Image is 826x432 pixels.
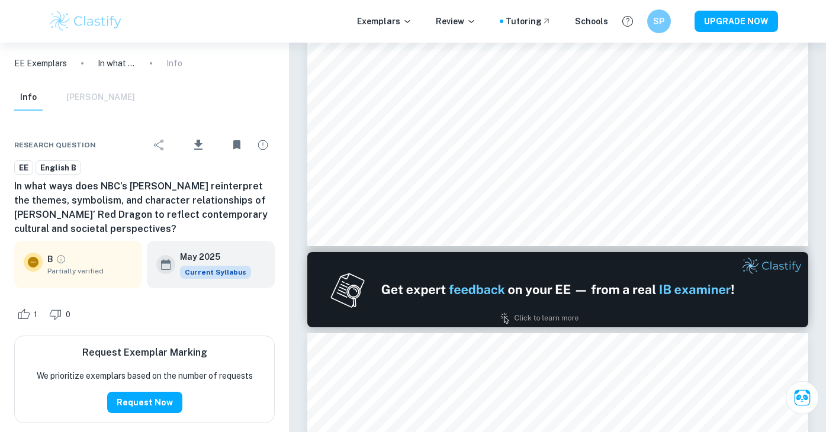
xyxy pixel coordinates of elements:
button: Ask Clai [786,381,819,414]
p: Exemplars [357,15,412,28]
span: 0 [59,309,77,321]
button: UPGRADE NOW [695,11,778,32]
h6: In what ways does NBC’s [PERSON_NAME] reinterpret the themes, symbolism, and character relationsh... [14,179,275,236]
div: Share [147,133,171,157]
span: Partially verified [47,266,133,276]
h6: SP [652,15,666,28]
div: Dislike [46,305,77,324]
button: Help and Feedback [618,11,638,31]
p: In what ways does NBC’s [PERSON_NAME] reinterpret the themes, symbolism, and character relationsh... [98,57,136,70]
a: EE [14,160,33,175]
img: Ad [307,252,808,327]
button: SP [647,9,671,33]
div: Download [173,130,223,160]
p: Info [166,57,182,70]
div: This exemplar is based on the current syllabus. Feel free to refer to it for inspiration/ideas wh... [180,266,251,279]
div: Report issue [251,133,275,157]
a: Grade partially verified [56,254,66,265]
img: Clastify logo [49,9,124,33]
h6: Request Exemplar Marking [82,346,207,360]
span: Current Syllabus [180,266,251,279]
p: B [47,253,53,266]
a: Tutoring [506,15,551,28]
span: Research question [14,140,96,150]
p: Review [436,15,476,28]
button: Info [14,85,43,111]
a: English B [36,160,81,175]
a: EE Exemplars [14,57,67,70]
span: English B [36,162,81,174]
button: Request Now [107,392,182,413]
span: EE [15,162,33,174]
span: 1 [27,309,44,321]
h6: May 2025 [180,250,242,263]
div: Like [14,305,44,324]
div: Unbookmark [225,133,249,157]
a: Schools [575,15,608,28]
p: We prioritize exemplars based on the number of requests [37,369,253,382]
